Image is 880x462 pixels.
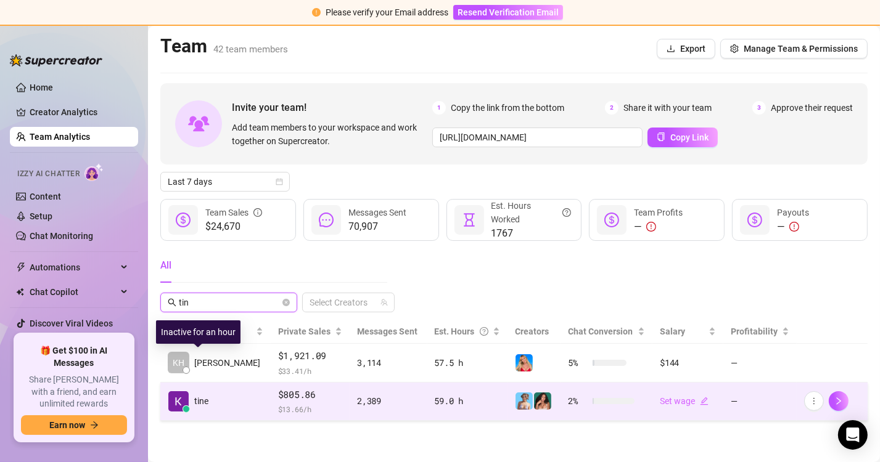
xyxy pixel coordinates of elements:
div: $144 [660,356,716,370]
span: tine [194,394,208,408]
span: question-circle [562,199,571,226]
span: Izzy AI Chatter [17,168,80,180]
span: Copy Link [670,132,709,142]
span: 5 % [568,356,588,370]
span: dollar-circle [604,213,619,227]
div: Est. Hours Worked [491,199,572,226]
span: $805.86 [278,387,342,402]
div: Team Sales [205,206,262,219]
span: 70,907 [348,219,406,234]
td: — [723,344,797,383]
td: — [723,383,797,421]
div: Open Intercom Messenger [838,420,868,450]
span: Private Sales [278,326,331,336]
span: info-circle [253,206,262,219]
span: Last 7 days [168,172,282,191]
span: Export [680,44,705,54]
span: copy [657,132,665,141]
span: Share it with your team [623,101,712,115]
span: message [319,213,334,227]
div: All [160,258,171,273]
span: Chat Copilot [30,282,117,302]
span: Resend Verification Email [458,7,559,17]
span: Manage Team & Permissions [744,44,858,54]
img: tine [168,391,189,411]
span: exclamation-circle [646,222,656,232]
span: Salary [660,326,685,336]
span: Team Profits [634,208,683,217]
span: Profitability [731,326,778,336]
span: exclamation-circle [312,8,321,17]
a: Discover Viral Videos [30,318,113,328]
button: Copy Link [648,128,718,147]
img: Jasmine [534,392,551,410]
a: Chat Monitoring [30,231,93,241]
span: [PERSON_NAME] [194,356,260,370]
span: 42 team members [213,44,288,55]
button: close-circle [282,299,290,306]
div: 57.5 h [435,356,501,370]
span: Chat Conversion [568,326,633,336]
div: — [777,219,809,234]
span: dollar-circle [176,213,191,227]
span: Copy the link from the bottom [451,101,564,115]
span: Invite your team! [232,100,432,115]
input: Search members [179,296,280,309]
span: arrow-right [90,421,99,429]
span: Automations [30,257,117,277]
span: team [380,299,388,306]
span: thunderbolt [16,262,26,272]
button: Export [657,39,715,59]
th: Creators [508,320,561,344]
div: Inactive for an hour [156,320,241,344]
div: — [634,219,683,234]
span: KH [173,356,184,370]
span: calendar [276,178,283,185]
span: 3 [752,101,766,115]
a: Content [30,192,61,201]
h2: Team [160,34,288,58]
span: exclamation-circle [789,222,799,232]
span: 2 [605,101,619,115]
span: Approve their request [771,101,853,115]
img: Chat Copilot [16,288,24,296]
img: Ashley [516,354,533,371]
th: Name [160,320,271,344]
span: Messages Sent [357,326,417,336]
span: 🎁 Get $100 in AI Messages [21,345,127,369]
span: 1767 [491,226,572,241]
span: Share [PERSON_NAME] with a friend, and earn unlimited rewards [21,374,127,410]
span: 1 [432,101,446,115]
a: Set wageedit [660,396,709,406]
span: $ 13.66 /h [278,403,342,415]
div: 3,114 [357,356,419,370]
button: Earn nowarrow-right [21,415,127,435]
div: 2,389 [357,394,419,408]
span: Add team members to your workspace and work together on Supercreator. [232,121,427,148]
span: setting [730,44,739,53]
div: Est. Hours [435,325,491,338]
span: Earn now [49,420,85,430]
button: Manage Team & Permissions [720,39,868,59]
span: more [810,397,818,405]
span: Payouts [777,208,809,217]
a: Team Analytics [30,132,90,142]
span: 2 % [568,394,588,408]
span: dollar-circle [747,213,762,227]
a: Home [30,83,53,92]
img: Vanessa [516,392,533,410]
span: download [667,44,675,53]
a: Creator Analytics [30,102,128,122]
span: $ 33.41 /h [278,365,342,377]
div: Please verify your Email address [326,6,448,19]
button: Resend Verification Email [453,5,563,20]
img: AI Chatter [84,163,104,181]
span: $1,921.09 [278,349,342,363]
span: Messages Sent [348,208,406,217]
a: Setup [30,211,52,221]
img: logo-BBDzfeDw.svg [10,54,102,67]
span: right [834,397,843,405]
span: search [168,298,176,307]
span: $24,670 [205,219,262,234]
